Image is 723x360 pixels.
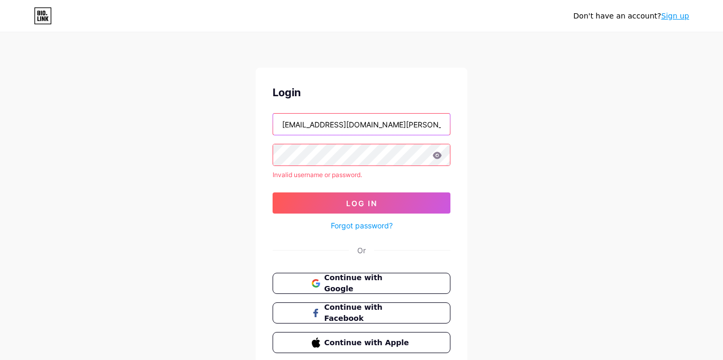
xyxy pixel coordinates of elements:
[273,302,450,324] button: Continue with Facebook
[273,170,450,180] div: Invalid username or password.
[273,85,450,100] div: Login
[346,199,377,208] span: Log In
[324,302,412,324] span: Continue with Facebook
[324,337,412,348] span: Continue with Apple
[273,114,450,135] input: Username
[324,272,412,294] span: Continue with Google
[331,220,393,231] a: Forgot password?
[573,11,689,22] div: Don't have an account?
[273,273,450,294] button: Continue with Google
[357,245,366,256] div: Or
[273,332,450,353] button: Continue with Apple
[661,12,689,20] a: Sign up
[273,192,450,214] button: Log In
